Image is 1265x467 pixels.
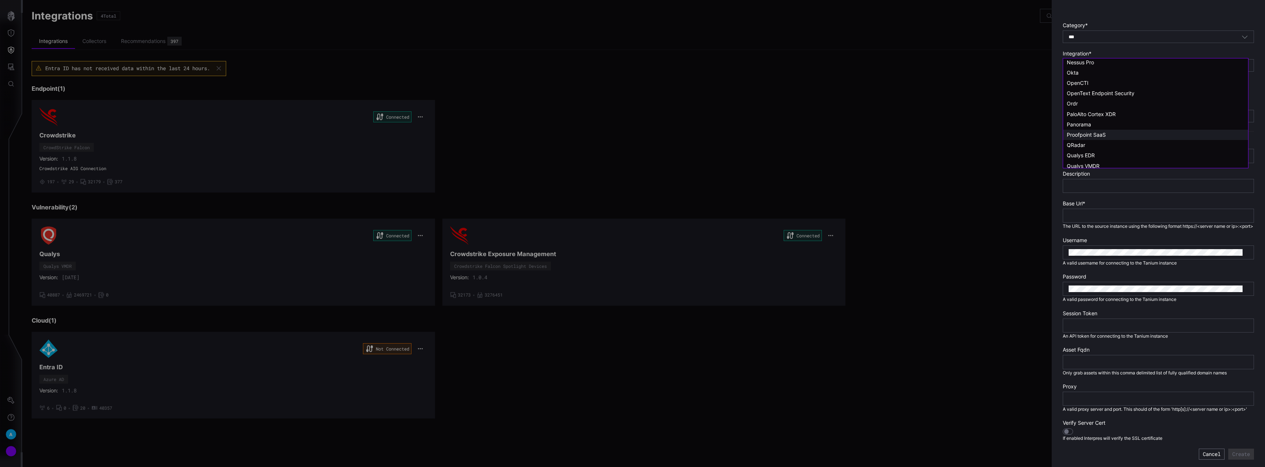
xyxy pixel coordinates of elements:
[1228,449,1254,460] button: Create
[1063,370,1227,376] span: Only grab assets within this comma delimited list of fully qualified domain names
[1063,420,1254,426] label: Verify Server Cert
[1063,237,1254,244] label: Username
[1067,69,1079,76] span: Okta
[1067,80,1088,86] span: OpenCTI
[1067,90,1134,96] span: OpenText Endpoint Security
[1067,100,1078,107] span: Ordr
[1067,142,1085,148] span: QRadar
[1063,333,1168,339] span: An API token for connecting to the Tanium instance
[1063,383,1254,390] label: Proxy
[1067,152,1095,158] span: Qualys EDR
[1067,121,1091,127] span: Panorama
[1063,200,1254,207] label: Base Url *
[1063,273,1254,280] label: Password
[1063,50,1254,57] label: Integration *
[1241,33,1248,40] button: Toggle options menu
[1063,346,1254,353] label: Asset Fqdn
[1067,163,1100,169] span: Qualys VMDR
[1063,297,1176,302] span: A valid password for connecting to the Tanium instance
[1067,132,1106,138] span: Proofpoint SaaS
[1063,435,1162,441] span: If enabled Interpres will verify the SSL certificate
[1063,406,1247,412] span: A valid proxy server and port. This should of the form 'http[s]://<server name or ip>:<port>'
[1063,310,1254,317] label: Session Token
[1063,22,1254,29] label: Category *
[1067,59,1094,65] span: Nessus Pro
[1063,170,1254,177] label: Description
[1063,223,1253,229] span: The URL to the source instance using the following format https://<server name or ip>:<port>
[1063,260,1177,266] span: A valid username for connecting to the Tanium instance
[1199,449,1225,460] button: Cancel
[1067,111,1116,117] span: PaloAlto Cortex XDR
